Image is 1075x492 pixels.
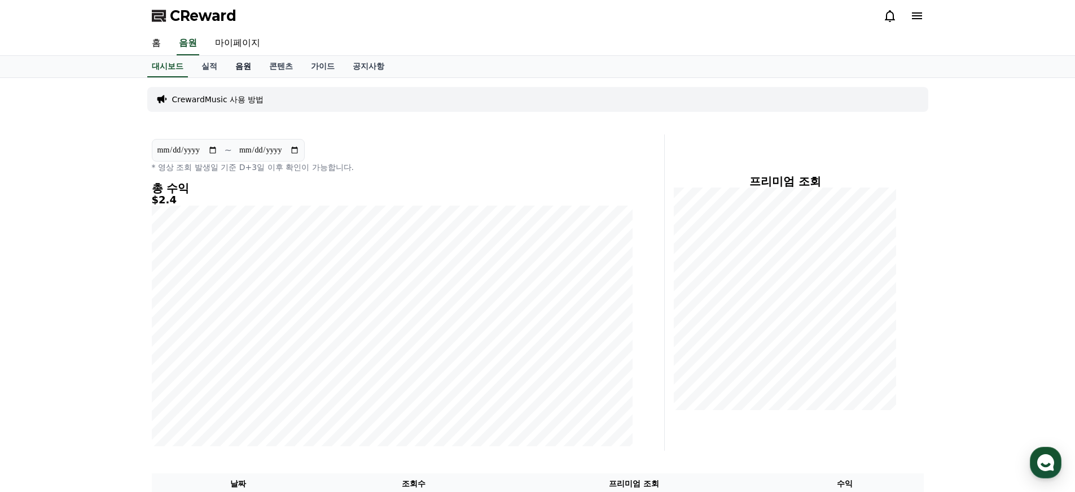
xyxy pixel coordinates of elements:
[152,194,633,206] h5: $2.4
[226,56,260,77] a: 음원
[152,182,633,194] h4: 총 수익
[3,358,74,386] a: 홈
[172,94,264,105] a: CrewardMusic 사용 방법
[344,56,393,77] a: 공지사항
[674,175,897,188] h4: 프리미엄 조회
[74,358,146,386] a: 대화
[36,375,42,384] span: 홈
[152,162,633,173] p: * 영상 조회 발생일 기준 D+3일 이후 확인이 가능합니다.
[260,56,302,77] a: 콘텐츠
[225,143,232,157] p: ~
[177,32,199,55] a: 음원
[103,376,117,385] span: 대화
[152,7,236,25] a: CReward
[206,32,269,55] a: 마이페이지
[174,375,188,384] span: 설정
[302,56,344,77] a: 가이드
[170,7,236,25] span: CReward
[146,358,217,386] a: 설정
[192,56,226,77] a: 실적
[147,56,188,77] a: 대시보드
[143,32,170,55] a: 홈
